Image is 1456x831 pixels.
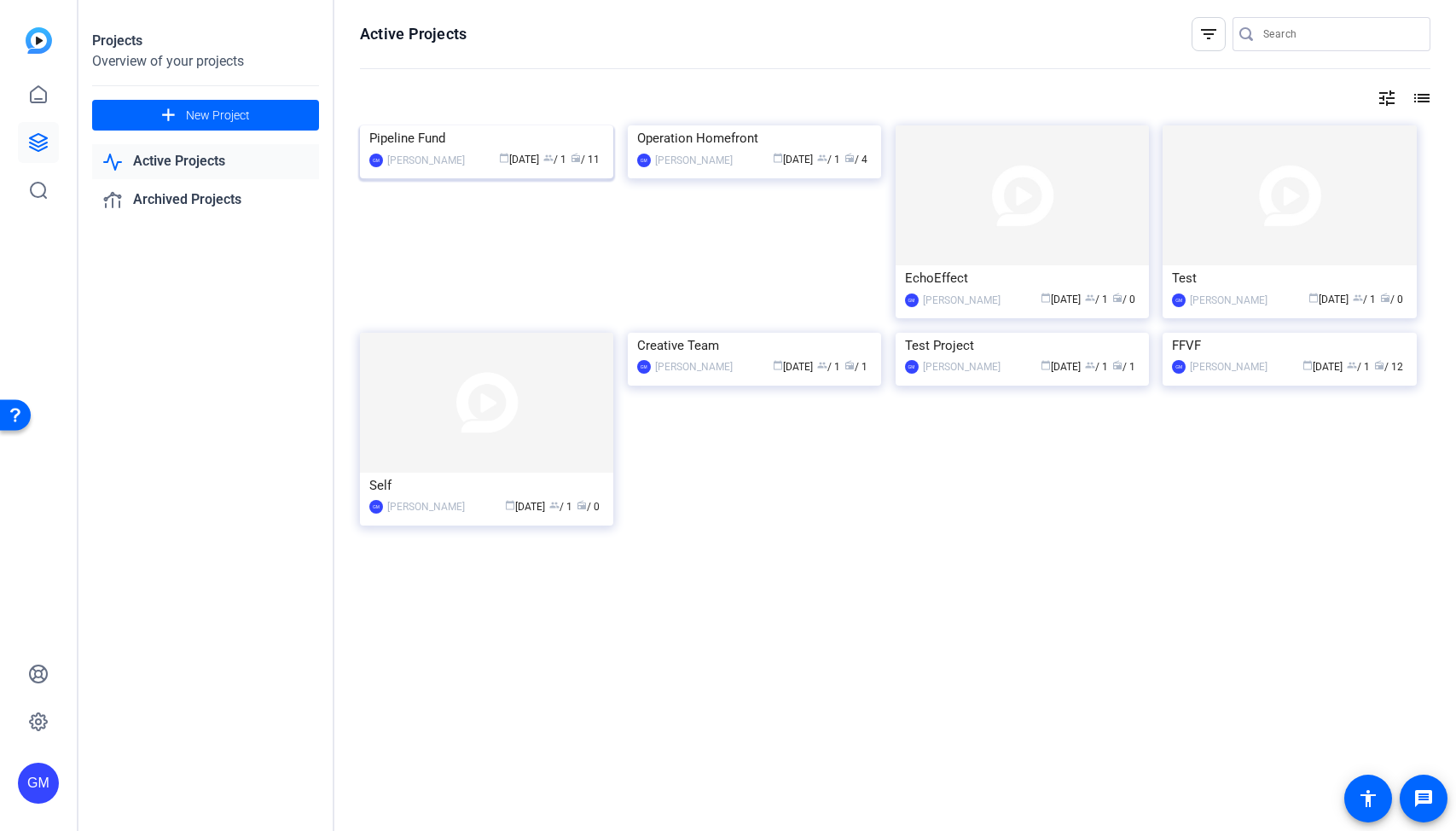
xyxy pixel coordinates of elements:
span: group [817,153,827,163]
div: EchoEffect [905,265,1140,291]
div: GM [905,360,919,374]
span: radio [1374,360,1384,370]
div: GM [18,763,59,804]
a: Active Projects [92,144,319,179]
span: [DATE] [505,501,545,513]
span: / 11 [571,154,600,166]
span: calendar_today [1041,293,1051,303]
div: GM [905,293,919,307]
div: FFVF [1172,333,1407,358]
span: [DATE] [1041,293,1081,305]
span: group [1347,360,1357,370]
span: / 1 [817,154,840,166]
span: radio [1112,293,1122,303]
div: Overview of your projects [92,51,319,72]
div: Self [369,473,604,498]
div: Projects [92,31,319,51]
div: [PERSON_NAME] [387,152,465,169]
div: GM [637,154,651,167]
span: calendar_today [499,153,509,163]
span: / 1 [1347,361,1370,373]
img: blue-gradient.svg [26,27,52,54]
a: Archived Projects [92,183,319,218]
span: New Project [186,107,250,125]
div: [PERSON_NAME] [1190,358,1267,375]
span: calendar_today [773,153,783,163]
mat-icon: tune [1377,88,1397,108]
span: / 0 [1380,293,1403,305]
div: [PERSON_NAME] [923,292,1001,309]
div: [PERSON_NAME] [387,498,465,515]
div: [PERSON_NAME] [655,152,733,169]
span: radio [1380,293,1390,303]
button: New Project [92,100,319,131]
div: GM [1172,293,1186,307]
span: [DATE] [1041,361,1081,373]
span: / 1 [1112,361,1135,373]
span: calendar_today [1308,293,1319,303]
span: group [549,500,560,510]
div: [PERSON_NAME] [655,358,733,375]
span: / 1 [1085,293,1108,305]
div: GM [1172,360,1186,374]
span: radio [844,153,855,163]
span: radio [844,360,855,370]
span: / 12 [1374,361,1403,373]
mat-icon: list [1410,88,1430,108]
span: radio [571,153,581,163]
span: / 1 [1353,293,1376,305]
span: [DATE] [1302,361,1343,373]
span: / 1 [1085,361,1108,373]
div: [PERSON_NAME] [1190,292,1267,309]
span: [DATE] [499,154,539,166]
mat-icon: add [158,105,179,126]
span: calendar_today [505,500,515,510]
span: radio [577,500,587,510]
span: group [543,153,554,163]
span: / 1 [543,154,566,166]
div: GM [369,500,383,514]
span: [DATE] [773,154,813,166]
span: / 1 [817,361,840,373]
div: Test [1172,265,1407,291]
div: GM [369,154,383,167]
input: Search [1263,24,1417,44]
span: / 4 [844,154,867,166]
div: Creative Team [637,333,872,358]
mat-icon: accessibility [1358,788,1378,809]
span: / 0 [577,501,600,513]
span: / 0 [1112,293,1135,305]
span: radio [1112,360,1122,370]
span: group [1085,293,1095,303]
span: group [817,360,827,370]
span: calendar_today [1041,360,1051,370]
div: Operation Homefront [637,125,872,151]
span: calendar_today [773,360,783,370]
div: Pipeline Fund [369,125,604,151]
div: Test Project [905,333,1140,358]
span: group [1353,293,1363,303]
mat-icon: message [1413,788,1434,809]
span: / 1 [844,361,867,373]
span: [DATE] [773,361,813,373]
span: / 1 [549,501,572,513]
mat-icon: filter_list [1198,24,1219,44]
div: GM [637,360,651,374]
span: calendar_today [1302,360,1313,370]
h1: Active Projects [360,24,467,44]
span: [DATE] [1308,293,1349,305]
span: group [1085,360,1095,370]
div: [PERSON_NAME] [923,358,1001,375]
